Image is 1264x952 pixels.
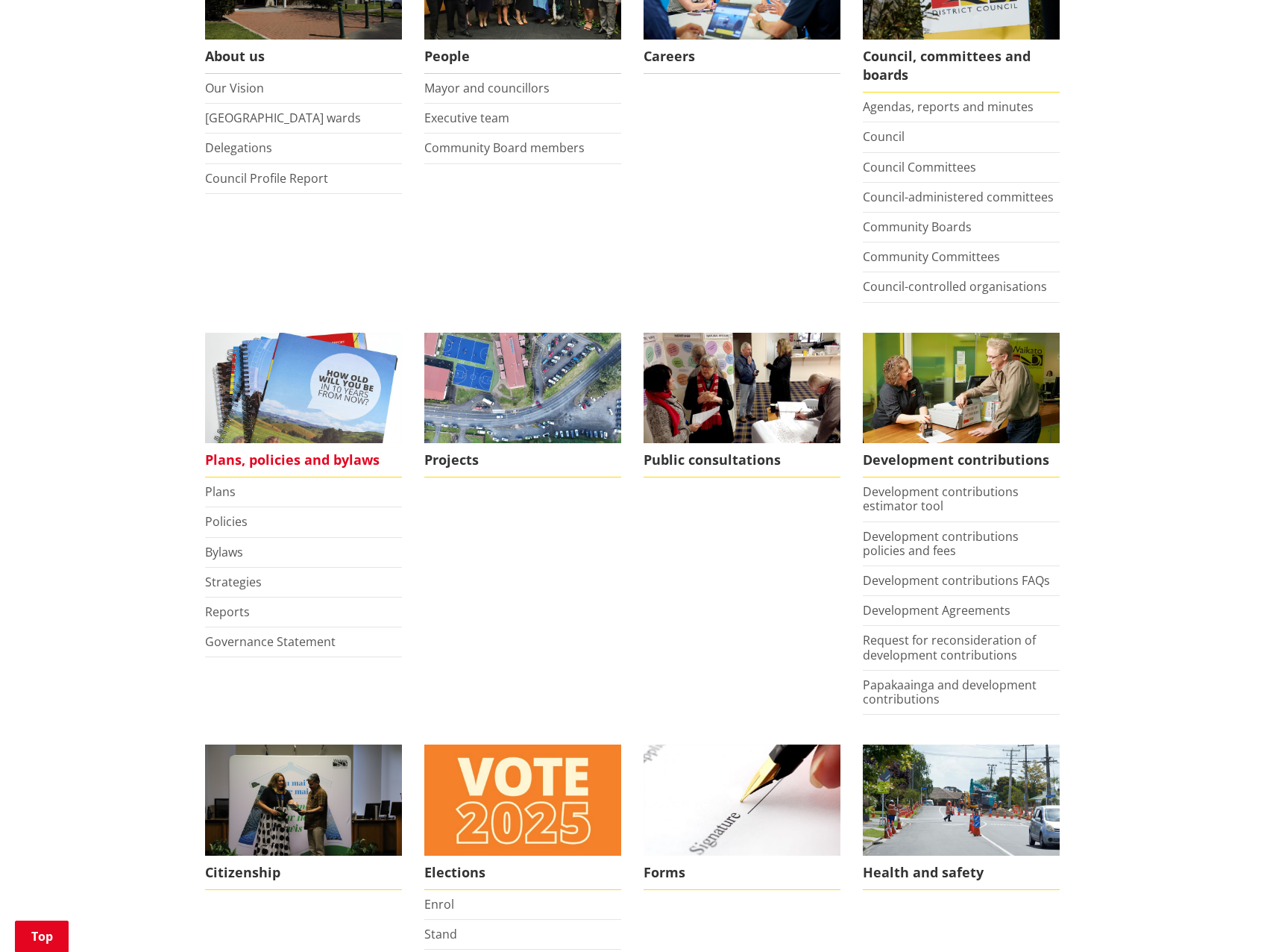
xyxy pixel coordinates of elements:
[863,40,1060,93] span: Council, committees and boards
[205,110,361,126] a: [GEOGRAPHIC_DATA] wards
[205,140,272,156] a: Delegations
[424,140,585,156] a: Community Board members
[205,80,264,96] a: Our Vision
[863,219,972,235] a: Community Boards
[863,528,1019,559] a: Development contributions policies and fees
[205,40,402,74] span: About us
[424,745,621,890] a: Elections
[863,602,1010,619] a: Development Agreements
[424,110,509,126] a: Executive team
[424,333,621,478] a: Projects
[863,98,1034,115] a: Agendas, reports and minutes
[863,677,1037,707] a: Papakaainga and development contributions
[424,856,621,890] span: Elections
[644,333,840,478] a: public-consultations Public consultations
[205,544,243,560] a: Bylaws
[424,80,550,96] a: Mayor and councillors
[863,856,1060,890] span: Health and safety
[644,856,840,890] span: Forms
[644,443,840,477] span: Public consultations
[644,40,840,74] span: Careers
[205,443,402,477] span: Plans, policies and bylaws
[863,333,1060,478] a: FInd out more about fees and fines here Development contributions
[424,745,621,856] img: Vote 2025
[205,856,402,890] span: Citizenship
[863,483,1019,514] a: Development contributions estimator tool
[863,189,1054,205] a: Council-administered committees
[15,921,69,952] a: Top
[205,483,236,500] a: Plans
[644,745,840,856] img: Find a form to complete
[424,333,621,444] img: DJI_0336
[863,745,1060,890] a: Health and safety Health and safety
[424,896,454,912] a: Enrol
[424,443,621,477] span: Projects
[644,333,840,444] img: public-consultations
[205,170,328,187] a: Council Profile Report
[863,128,905,145] a: Council
[863,632,1036,663] a: Request for reconsideration of development contributions
[863,248,1000,265] a: Community Committees
[863,278,1047,295] a: Council-controlled organisations
[863,333,1060,444] img: Fees
[205,574,262,590] a: Strategies
[863,159,976,175] a: Council Committees
[863,745,1060,856] img: Health and safety
[424,40,621,74] span: People
[205,633,336,650] a: Governance Statement
[863,572,1050,589] a: Development contributions FAQs
[1195,889,1249,943] iframe: Messenger Launcher
[205,604,250,620] a: Reports
[205,513,248,530] a: Policies
[205,745,402,856] img: Citizenship Ceremony March 2023
[644,745,840,890] a: Find a form to complete Forms
[863,443,1060,477] span: Development contributions
[424,926,457,942] a: Stand
[205,745,402,890] a: Citizenship Ceremony March 2023 Citizenship
[205,333,402,478] a: We produce a number of plans, policies and bylaws including the Long Term Plan Plans, policies an...
[205,333,402,444] img: Long Term Plan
